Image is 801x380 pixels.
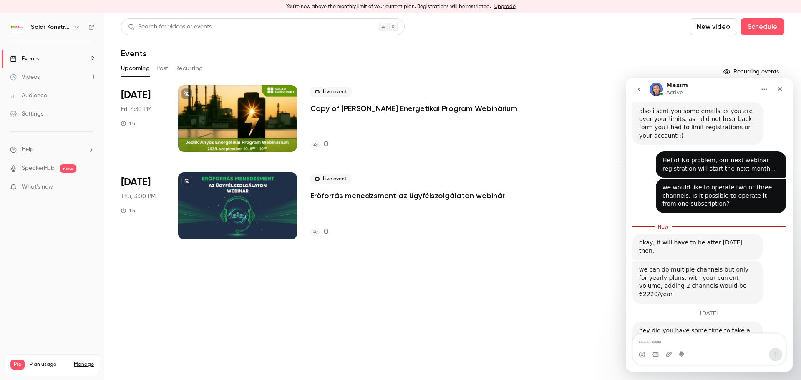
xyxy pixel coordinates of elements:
a: Manage [74,361,94,368]
h4: 0 [324,226,328,238]
a: Erőforrás menedzsment az ügyfélszolgálaton webinár [310,191,505,201]
li: help-dropdown-opener [10,145,94,154]
span: Pro [10,360,25,370]
div: Audience [10,91,47,100]
a: Upgrade [494,3,516,10]
span: Fri, 4:30 PM [121,105,151,113]
div: Videos [10,73,40,81]
span: Live event [310,174,352,184]
button: Recurring events [720,65,784,78]
div: 1 h [121,207,135,214]
button: New video [690,18,737,35]
div: Settings [10,110,43,118]
span: new [60,164,76,173]
button: Upcoming [121,62,150,75]
div: Oct 16 Thu, 3:00 PM (Europe/Budapest) [121,172,165,239]
span: [DATE] [121,176,151,189]
a: SpeakerHub [22,164,55,173]
span: Plan usage [30,361,69,368]
div: Sep 19 Fri, 4:30 PM (Europe/Budapest) [121,85,165,152]
iframe: Intercom live chat [626,78,793,372]
button: Schedule [741,18,784,35]
h4: 0 [324,139,328,150]
a: Copy of [PERSON_NAME] Energetikai Program Webinárium [310,103,517,113]
div: Search for videos or events [128,23,212,31]
div: Events [10,55,39,63]
h6: Solar Konstrukt Kft. [31,23,70,31]
span: [DATE] [121,88,151,102]
button: Recurring [175,62,203,75]
span: Help [22,145,34,154]
div: 1 h [121,120,135,127]
h1: Events [121,48,146,58]
a: 0 [310,226,328,238]
span: Live event [310,87,352,97]
button: Past [156,62,169,75]
span: Thu, 3:00 PM [121,192,156,201]
a: 0 [310,139,328,150]
span: What's new [22,183,53,191]
img: Solar Konstrukt Kft. [10,20,24,34]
